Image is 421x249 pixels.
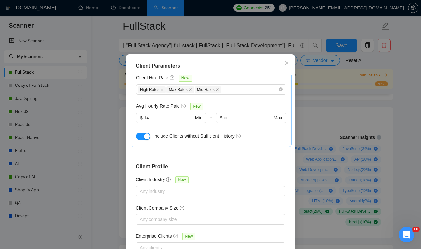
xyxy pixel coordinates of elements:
[170,75,175,80] span: question-circle
[144,114,194,121] input: 0
[181,103,186,109] span: question-circle
[136,62,285,70] div: Client Parameters
[195,86,221,93] span: Mid Rates
[136,232,172,240] h5: Enterprise Clients
[138,86,166,93] span: High Rates
[399,227,414,242] iframe: Intercom live chat
[140,114,143,121] span: $
[274,114,282,121] span: Max
[175,176,188,183] span: New
[412,227,420,232] span: 10
[136,163,285,171] h4: Client Profile
[182,233,195,240] span: New
[136,176,165,183] h5: Client Industry
[180,205,185,210] span: question-circle
[236,133,241,139] span: question-circle
[224,114,272,121] input: ∞
[206,113,216,131] div: -
[278,54,295,72] button: Close
[173,233,179,239] span: question-circle
[195,114,203,121] span: Min
[220,114,223,121] span: $
[216,88,219,91] span: close
[279,87,283,91] span: close-circle
[136,74,168,81] h5: Client Hire Rate
[190,103,203,110] span: New
[136,102,180,110] h5: Avg Hourly Rate Paid
[160,88,164,91] span: close
[284,60,289,66] span: close
[189,88,192,91] span: close
[136,204,179,211] h5: Client Company Size
[166,86,194,93] span: Max Rates
[179,74,192,82] span: New
[153,133,235,139] span: Include Clients without Sufficient History
[166,177,171,182] span: question-circle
